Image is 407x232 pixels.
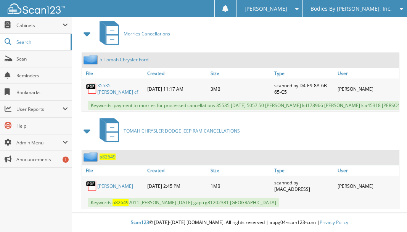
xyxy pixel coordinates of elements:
[145,68,209,78] a: Created
[84,55,100,64] img: folder2.png
[145,80,209,97] div: [DATE] 11:17 AM
[97,183,133,189] a: [PERSON_NAME]
[63,157,69,163] div: 1
[95,19,170,49] a: Morries Cancellations
[16,156,68,163] span: Announcements
[209,80,272,97] div: 3MB
[16,39,67,45] span: Search
[336,178,399,194] div: [PERSON_NAME]
[209,178,272,194] div: 1MB
[145,165,209,176] a: Created
[310,6,392,11] span: Bodies By [PERSON_NAME], Inc.
[88,198,279,207] span: Keywords: 2011 [PERSON_NAME] [DATE] gap-rg81202381 [GEOGRAPHIC_DATA]
[124,30,170,37] span: Morries Cancellations
[272,80,336,97] div: scanned by D4-E9-8A-6B-65-C5
[16,139,63,146] span: Admin Menu
[124,128,240,134] span: TOMAH CHRYSLER DODGE JEEP RAM CANCELLATIONS
[86,180,97,192] img: PDF.png
[100,56,148,63] a: 5-Tomah Chrysler Ford
[82,68,145,78] a: File
[100,154,116,160] a: a82649
[131,219,149,226] span: Scan123
[16,106,63,112] span: User Reports
[272,165,336,176] a: Type
[72,213,407,232] div: © [DATE]-[DATE] [DOMAIN_NAME]. All rights reserved | appg04-scan123-com |
[8,3,65,14] img: scan123-logo-white.svg
[82,165,145,176] a: File
[145,178,209,194] div: [DATE] 2:45 PM
[95,116,240,146] a: TOMAH CHRYSLER DODGE JEEP RAM CANCELLATIONS
[245,6,287,11] span: [PERSON_NAME]
[16,89,68,96] span: Bookmarks
[16,123,68,129] span: Help
[97,82,143,95] a: 35535 [PERSON_NAME] cf
[272,178,336,194] div: scanned by [MAC_ADDRESS]
[113,199,129,206] span: a82649
[369,195,407,232] iframe: Chat Widget
[16,56,68,62] span: Scan
[209,68,272,78] a: Size
[336,165,399,176] a: User
[336,80,399,97] div: [PERSON_NAME]
[84,152,100,162] img: folder2.png
[86,83,97,94] img: PDF.png
[16,72,68,79] span: Reminders
[16,22,63,29] span: Cabinets
[320,219,348,226] a: Privacy Policy
[209,165,272,176] a: Size
[336,68,399,78] a: User
[272,68,336,78] a: Type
